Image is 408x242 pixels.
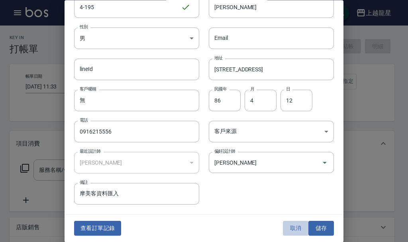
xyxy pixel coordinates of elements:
[80,24,88,30] label: 性別
[80,118,88,124] label: 電話
[80,180,88,186] label: 備註
[74,28,199,49] div: 男
[214,149,235,155] label: 偏好設計師
[74,221,121,236] button: 查看訂單記錄
[80,149,100,155] label: 最近設計師
[286,86,290,92] label: 日
[318,156,331,169] button: Open
[74,152,199,174] div: [PERSON_NAME]
[80,86,96,92] label: 客戶暱稱
[250,86,254,92] label: 月
[214,86,227,92] label: 民國年
[283,221,308,236] button: 取消
[308,221,334,236] button: 儲存
[214,55,223,61] label: 地址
